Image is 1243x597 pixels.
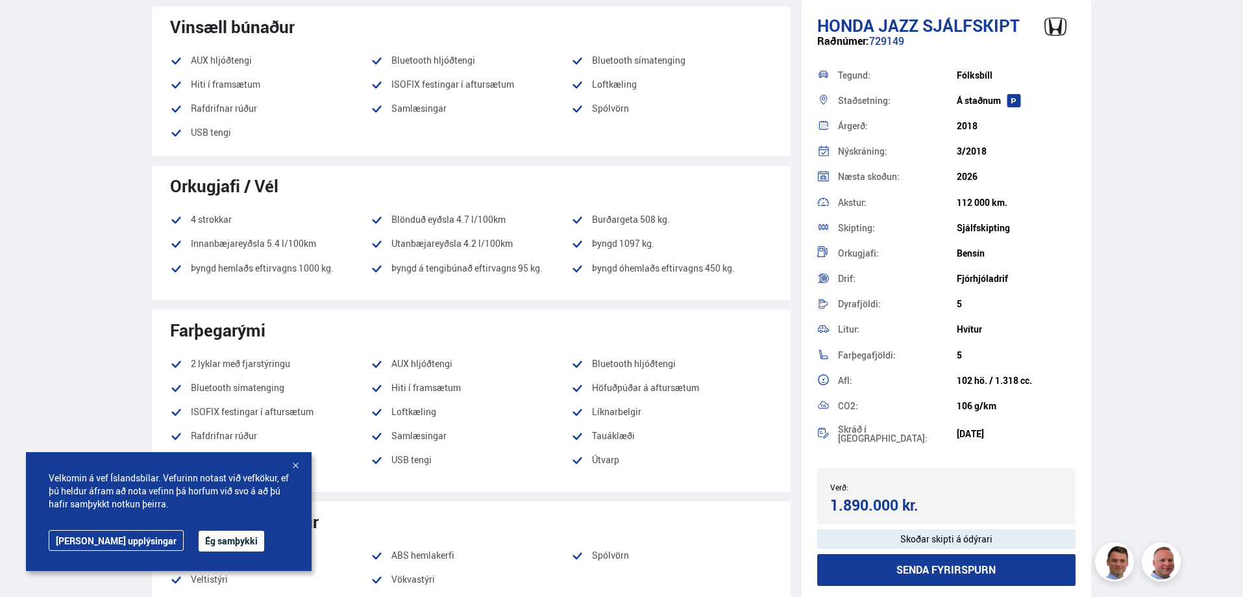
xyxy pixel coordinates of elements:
[838,249,957,258] div: Orkugjafi:
[838,299,957,309] div: Dyrafjöldi:
[838,198,957,207] div: Akstur:
[371,380,571,396] li: Hiti í framsætum
[838,223,957,233] div: Skipting:
[371,101,571,116] li: Samlæsingar
[1144,544,1183,583] img: siFngHWaQ9KaOqBr.png
[838,274,957,283] div: Drif:
[170,212,371,227] li: 4 strokkar
[371,53,571,68] li: Bluetooth hljóðtengi
[170,320,772,340] div: Farþegarými
[371,548,571,563] li: ABS hemlakerfi
[1097,544,1136,583] img: FbJEzSuNWCJXmdc-.webp
[817,554,1076,586] button: Senda fyrirspurn
[957,95,1076,106] div: Á staðnum
[838,425,957,443] div: Skráð í [GEOGRAPHIC_DATA]:
[830,496,942,514] div: 1.890.000 kr.
[371,404,571,420] li: Loftkæling
[571,212,772,227] li: Burðargeta 508 kg.
[571,101,772,116] li: Spólvörn
[170,260,371,276] li: Þyngd hemlaðs eftirvagns 1000 kg.
[571,236,772,251] li: Þyngd 1097 kg.
[170,380,371,396] li: Bluetooth símatenging
[170,77,371,92] li: Hiti í framsætum
[838,121,957,131] div: Árgerð:
[170,356,371,372] li: 2 lyklar með fjarstýringu
[371,77,571,92] li: ISOFIX festingar í aftursætum
[371,356,571,372] li: AUX hljóðtengi
[957,350,1076,361] div: 5
[571,356,772,372] li: Bluetooth hljóðtengi
[571,452,772,476] li: Útvarp
[371,212,571,227] li: Blönduð eyðsla 4.7 l/100km
[170,176,772,196] div: Orkugjafi / Vél
[371,572,571,596] li: Vökvastýri
[838,172,957,181] div: Næsta skoðun:
[957,146,1076,157] div: 3/2018
[571,77,772,92] li: Loftkæling
[830,483,946,492] div: Verð:
[170,125,371,140] li: USB tengi
[817,14,874,37] span: Honda
[957,273,1076,284] div: Fjórhjóladrif
[957,299,1076,309] div: 5
[957,70,1076,81] div: Fólksbíll
[957,324,1076,335] div: Hvítur
[838,351,957,360] div: Farþegafjöldi:
[838,376,957,385] div: Afl:
[838,147,957,156] div: Nýskráning:
[170,404,371,420] li: ISOFIX festingar í aftursætum
[957,248,1076,259] div: Bensín
[957,171,1076,182] div: 2026
[170,236,371,251] li: Innanbæjareyðsla 5.4 l/100km
[371,236,571,251] li: Utanbæjareyðsla 4.2 l/100km
[957,375,1076,386] div: 102 hö. / 1.318 cc.
[838,71,957,80] div: Tegund:
[571,404,772,420] li: Líknarbelgir
[1029,6,1081,47] img: brand logo
[170,101,371,116] li: Rafdrifnar rúður
[571,380,772,396] li: Höfuðpúðar á aftursætum
[571,548,772,563] li: Spólvörn
[957,429,1076,439] div: [DATE]
[170,572,371,587] li: Veltistýri
[878,14,1020,37] span: Jazz SJÁLFSKIPT
[571,53,772,68] li: Bluetooth símatenging
[838,401,957,411] div: CO2:
[49,472,289,511] span: Velkomin á vef Íslandsbílar. Vefurinn notast við vefkökur, ef þú heldur áfram að nota vefinn þá h...
[817,529,1076,549] div: Skoðar skipti á ódýrari
[838,96,957,105] div: Staðsetning:
[371,452,571,468] li: USB tengi
[170,17,772,36] div: Vinsæll búnaður
[170,428,371,444] li: Rafdrifnar rúður
[10,5,49,44] button: Open LiveChat chat widget
[49,530,184,551] a: [PERSON_NAME] upplýsingar
[571,428,772,444] li: Tauáklæði
[957,197,1076,208] div: 112 000 km.
[170,512,772,531] div: Drif / Stýrisbúnaður
[817,35,1076,60] div: 729149
[838,325,957,334] div: Litur:
[371,428,571,444] li: Samlæsingar
[817,34,869,48] span: Raðnúmer:
[371,260,571,276] li: Þyngd á tengibúnað eftirvagns 95 kg.
[957,121,1076,131] div: 2018
[957,223,1076,233] div: Sjálfskipting
[199,531,264,552] button: Ég samþykki
[957,401,1076,411] div: 106 g/km
[170,53,371,68] li: AUX hljóðtengi
[571,260,772,285] li: Þyngd óhemlaðs eftirvagns 450 kg.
